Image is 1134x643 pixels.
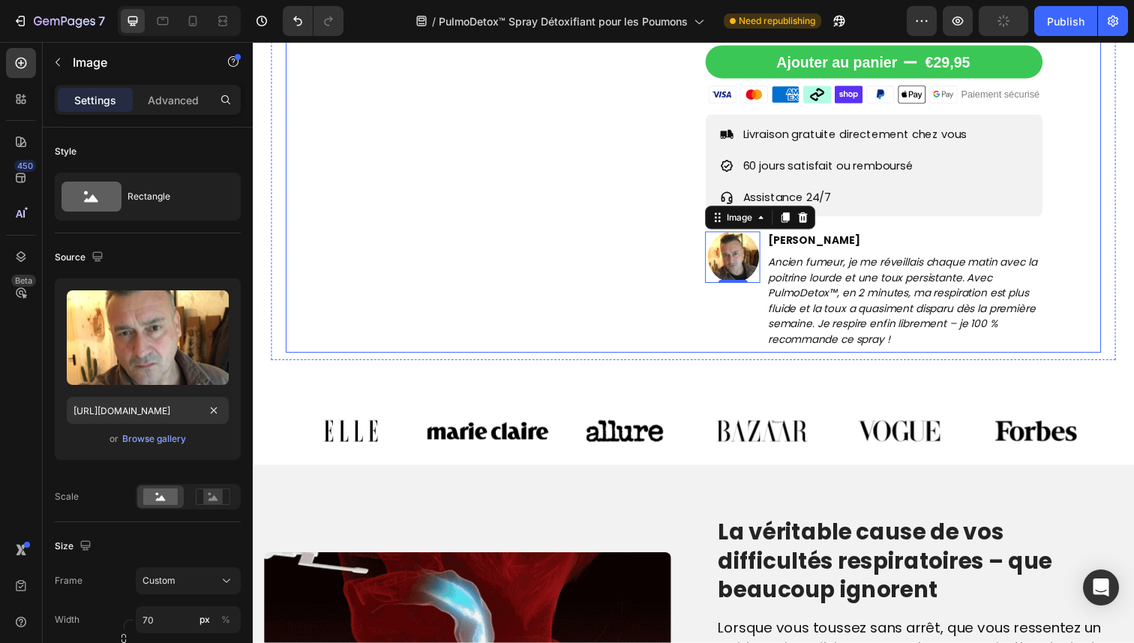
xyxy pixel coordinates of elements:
img: gempages_540190890933617569-5063f220-d307-44a8-9a89-09895af8bd98.svg [598,374,723,420]
label: Width [55,613,79,626]
div: Image [481,173,513,186]
i: Ancien fumeur, je me réveillais chaque matin avec la poitrine lourde et une toux persistante. Ave... [526,218,800,311]
p: [PERSON_NAME] [526,195,805,211]
p: Assistance 24/7 [500,149,729,169]
strong: La véritable cause de vos difficultés respiratoires – que beaucoup ignorent [475,485,816,575]
p: Livraison gratuite directement chez vous [500,84,729,104]
img: gempages_540190890933617569-48a393bd-2c88-4fe2-a863-1cdda9c29eda.svg [317,374,442,420]
button: 7 [6,6,112,36]
p: Advanced [148,92,199,108]
p: Settings [74,92,116,108]
div: Undo/Redo [283,6,343,36]
span: Need republishing [739,14,815,28]
div: Browse gallery [122,432,186,446]
div: Size [55,536,94,557]
span: Custom [142,574,175,587]
div: 450 [14,160,36,172]
img: gempages_540190890933617569-737d0a00-37d1-4922-bfc8-344268e18f36.svg [37,374,163,420]
div: Rich Text Editor. Editing area: main [524,194,806,212]
div: Rectangle [127,179,219,214]
input: https://example.com/image.jpg [67,397,229,424]
span: PulmoDetox™ Spray Détoxifiant pour les Poumons [439,14,688,29]
div: Open Intercom Messenger [1083,569,1119,605]
p: 60 jours satisfait ou remboursé [500,116,729,137]
label: Frame [55,574,82,587]
p: Image [73,53,200,71]
button: Browse gallery [121,431,187,446]
div: % [221,613,230,626]
div: Scale [55,490,79,503]
button: px [217,611,235,629]
span: Paiement sécurisé [723,47,803,62]
p: 7 [98,12,105,30]
div: Beta [11,275,36,287]
iframe: Design area [253,42,1134,643]
div: Publish [1047,14,1084,29]
img: preview-image [67,290,229,385]
div: Style [55,145,76,158]
div: px [199,613,210,626]
img: gempages_432750572815254551-2cbeeed6-194d-4cc9-b8f0-0be8b4f7b274.svg [457,374,583,420]
img: gempages_540190890933617569-1a2a805c-d55c-4307-8336-33510e95c3b1.svg [178,374,303,420]
input: px% [136,606,241,633]
button: Custom [136,567,241,594]
div: Source [55,248,106,268]
button: % [196,611,214,629]
span: / [432,14,436,29]
button: Publish [1034,6,1097,36]
img: gempages_540190890933617569-204af498-1d18-404a-9729-acb81864399b.png [464,194,517,246]
img: gempages_540190890933617569-666020d7-0c21-4a01-9ae6-a72b9bd9ba59.svg [737,374,862,420]
span: or [109,430,118,448]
